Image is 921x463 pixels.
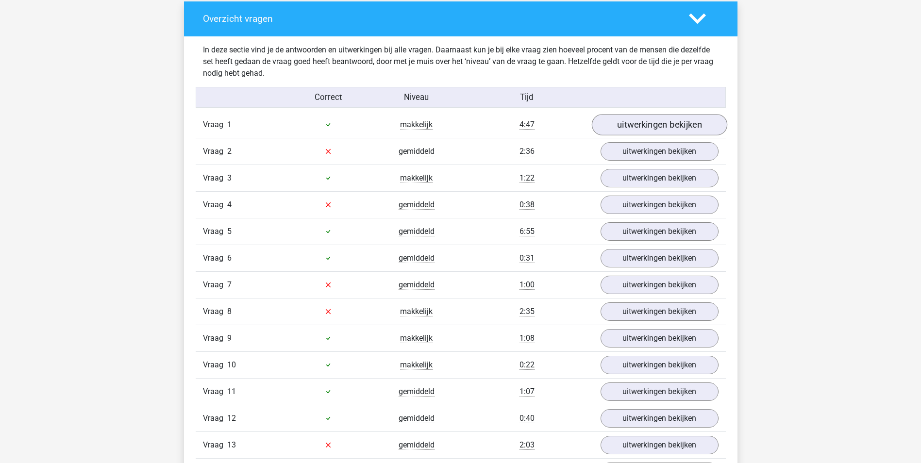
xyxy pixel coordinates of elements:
[400,333,433,343] span: makkelijk
[203,199,227,211] span: Vraag
[203,359,227,371] span: Vraag
[601,249,719,267] a: uitwerkingen bekijken
[519,333,535,343] span: 1:08
[227,200,232,209] span: 4
[203,226,227,237] span: Vraag
[227,147,232,156] span: 2
[227,227,232,236] span: 5
[601,409,719,428] a: uitwerkingen bekijken
[591,114,727,135] a: uitwerkingen bekijken
[519,360,535,370] span: 0:22
[519,387,535,397] span: 1:07
[400,120,433,130] span: makkelijk
[601,222,719,241] a: uitwerkingen bekijken
[601,382,719,401] a: uitwerkingen bekijken
[203,332,227,344] span: Vraag
[227,413,236,423] span: 12
[227,120,232,129] span: 1
[400,307,433,316] span: makkelijk
[399,147,435,156] span: gemiddeld
[203,146,227,157] span: Vraag
[400,360,433,370] span: makkelijk
[601,169,719,187] a: uitwerkingen bekijken
[399,440,435,450] span: gemiddeld
[284,91,372,103] div: Correct
[519,280,535,290] span: 1:00
[203,306,227,317] span: Vraag
[519,173,535,183] span: 1:22
[400,173,433,183] span: makkelijk
[372,91,461,103] div: Niveau
[203,439,227,451] span: Vraag
[519,147,535,156] span: 2:36
[601,276,719,294] a: uitwerkingen bekijken
[399,387,435,397] span: gemiddeld
[203,413,227,424] span: Vraag
[399,280,435,290] span: gemiddeld
[601,329,719,347] a: uitwerkingen bekijken
[227,360,236,369] span: 10
[519,227,535,236] span: 6:55
[519,253,535,263] span: 0:31
[519,120,535,130] span: 4:47
[399,413,435,423] span: gemiddeld
[601,436,719,454] a: uitwerkingen bekijken
[519,200,535,210] span: 0:38
[227,387,236,396] span: 11
[203,13,674,24] h4: Overzicht vragen
[399,227,435,236] span: gemiddeld
[519,307,535,316] span: 2:35
[601,302,719,321] a: uitwerkingen bekijken
[460,91,593,103] div: Tijd
[227,307,232,316] span: 8
[227,440,236,449] span: 13
[227,333,232,343] span: 9
[519,413,535,423] span: 0:40
[601,356,719,374] a: uitwerkingen bekijken
[227,280,232,289] span: 7
[203,252,227,264] span: Vraag
[203,119,227,131] span: Vraag
[601,196,719,214] a: uitwerkingen bekijken
[601,142,719,161] a: uitwerkingen bekijken
[203,172,227,184] span: Vraag
[399,200,435,210] span: gemiddeld
[399,253,435,263] span: gemiddeld
[196,44,726,79] div: In deze sectie vind je de antwoorden en uitwerkingen bij alle vragen. Daarnaast kun je bij elke v...
[203,279,227,291] span: Vraag
[227,253,232,263] span: 6
[519,440,535,450] span: 2:03
[227,173,232,182] span: 3
[203,386,227,397] span: Vraag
